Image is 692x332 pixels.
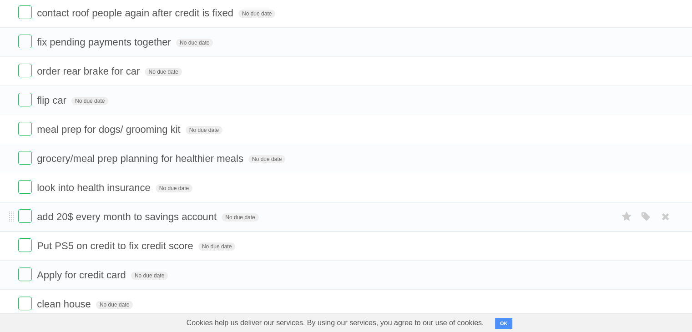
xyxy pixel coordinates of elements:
label: Star task [618,267,636,282]
span: flip car [37,95,69,106]
span: No due date [248,155,285,163]
label: Star task [618,5,636,20]
label: Done [18,151,32,165]
label: Done [18,180,32,194]
span: No due date [71,97,108,105]
span: No due date [222,213,258,221]
span: Apply for credit card [37,269,128,281]
span: No due date [145,68,182,76]
span: No due date [176,39,213,47]
label: Star task [618,297,636,312]
label: Done [18,238,32,252]
label: Done [18,64,32,77]
label: Star task [618,93,636,108]
label: Done [18,122,32,136]
span: Cookies help us deliver our services. By using our services, you agree to our use of cookies. [177,314,493,332]
span: contact roof people again after credit is fixed [37,7,236,19]
span: Put PS5 on credit to fix credit score [37,240,196,252]
label: Done [18,35,32,48]
span: No due date [186,126,222,134]
span: look into health insurance [37,182,153,193]
label: Star task [618,64,636,79]
label: Star task [618,180,636,195]
label: Done [18,5,32,19]
span: No due date [238,10,275,18]
span: No due date [131,272,168,280]
span: add 20$ every month to savings account [37,211,219,222]
span: clean house [37,298,93,310]
label: Done [18,93,32,106]
span: meal prep for dogs/ grooming kit [37,124,183,135]
label: Done [18,297,32,310]
label: Star task [618,209,636,224]
label: Done [18,267,32,281]
span: No due date [96,301,133,309]
span: No due date [156,184,192,192]
span: order rear brake for car [37,65,142,77]
label: Done [18,209,32,223]
span: grocery/meal prep planning for healthier meals [37,153,246,164]
span: fix pending payments together [37,36,173,48]
button: OK [495,318,513,329]
label: Star task [618,122,636,137]
label: Star task [618,238,636,253]
label: Star task [618,151,636,166]
label: Star task [618,35,636,50]
span: No due date [198,242,235,251]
